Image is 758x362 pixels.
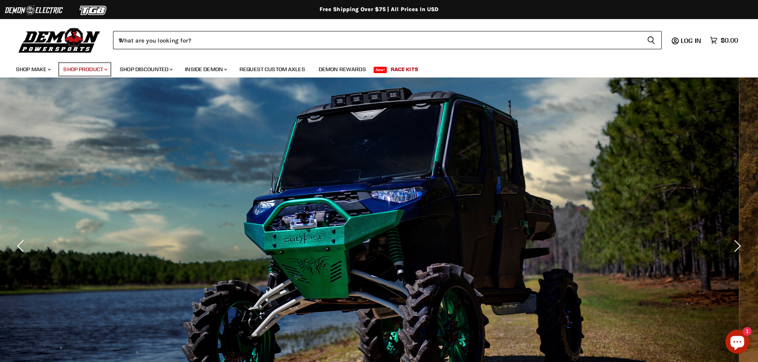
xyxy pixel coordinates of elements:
[57,61,112,77] a: Shop Product
[677,37,706,44] a: Log in
[14,238,30,254] button: Previous
[234,61,311,77] a: Request Custom Axles
[64,3,123,18] img: TGB Logo 2
[10,61,56,77] a: Shop Make
[61,6,698,13] div: Free Shipping Over $75 | All Prices In USD
[10,58,736,77] ul: Main menu
[706,35,742,46] a: $0.00
[16,26,103,54] img: Demon Powersports
[313,61,372,77] a: Demon Rewards
[641,31,662,49] button: Search
[723,330,752,356] inbox-online-store-chat: Shopify online store chat
[114,61,177,77] a: Shop Discounted
[721,37,738,44] span: $0.00
[179,61,232,77] a: Inside Demon
[374,67,387,73] span: New!
[385,61,424,77] a: Race Kits
[4,3,64,18] img: Demon Electric Logo 2
[113,31,662,49] form: Product
[681,37,701,45] span: Log in
[113,31,641,49] input: When autocomplete results are available use up and down arrows to review and enter to select
[728,238,744,254] button: Next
